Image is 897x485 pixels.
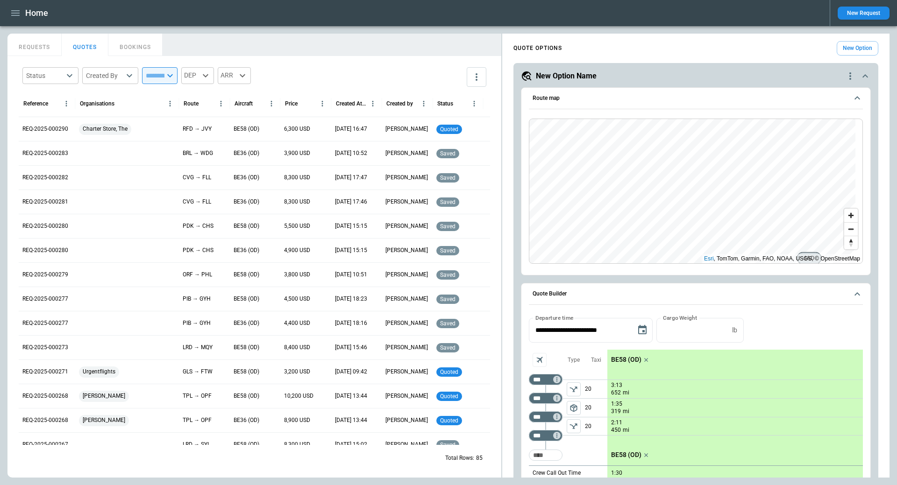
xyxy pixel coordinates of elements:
[529,119,855,264] canvas: Map
[385,125,428,133] p: [PERSON_NAME]
[533,95,560,101] h6: Route map
[234,441,259,449] p: BE58 (OD)
[234,368,259,376] p: BE58 (OD)
[591,356,601,364] p: Taxi
[183,416,212,424] p: TPL → OPF
[80,100,114,107] div: Organisations
[845,70,856,82] div: quote-option-actions
[22,149,68,157] p: REQ-2025-000283
[529,283,863,305] button: Quote Builder
[22,416,68,424] p: REQ-2025-000268
[437,100,453,107] div: Status
[533,469,581,477] p: Crew Call Out Time
[335,198,367,206] p: 09/16/2025 17:46
[335,344,367,351] p: 09/11/2025 15:46
[567,419,581,433] button: left aligned
[438,369,460,375] span: quoted
[25,7,48,19] h1: Home
[633,321,652,339] button: Choose date, selected date is Sep 17, 2025
[611,382,622,389] p: 3:13
[385,319,428,327] p: [PERSON_NAME]
[521,70,871,82] button: New Option Namequote-option-actions
[385,295,428,303] p: [PERSON_NAME]
[567,382,581,396] button: left aligned
[335,368,367,376] p: 09/11/2025 09:42
[234,271,259,279] p: BE58 (OD)
[535,314,574,322] label: Departure time
[438,247,457,254] span: saved
[234,416,259,424] p: BE36 (OD)
[611,356,641,364] p: BE58 (OD)
[438,199,457,205] span: saved
[704,255,714,262] a: Esri
[529,430,562,441] div: Too short
[335,125,367,133] p: 09/17/2025 16:47
[234,198,259,206] p: BE36 (OD)
[284,271,310,279] p: 3,800 USD
[234,149,259,157] p: BE36 (OD)
[533,353,547,367] span: Aircraft selection
[23,100,48,107] div: Reference
[529,88,863,109] button: Route map
[385,149,428,157] p: [PERSON_NAME]
[22,222,68,230] p: REQ-2025-000280
[438,296,457,302] span: saved
[611,401,622,408] p: 1:35
[536,71,597,81] h5: New Option Name
[183,271,212,279] p: ORF → PHL
[183,246,214,254] p: PDK → CHS
[623,426,629,434] p: mi
[234,295,259,303] p: BE58 (OD)
[567,401,581,415] span: Type of sector
[22,368,68,376] p: REQ-2025-000271
[529,411,562,422] div: Too short
[663,314,697,322] label: Cargo Weight
[218,67,251,84] div: ARR
[585,417,607,435] p: 20
[183,174,211,182] p: CVG → FLL
[234,319,259,327] p: BE36 (OD)
[22,198,68,206] p: REQ-2025-000281
[183,441,209,449] p: LRD → SYI
[335,295,367,303] p: 09/12/2025 18:23
[22,441,68,449] p: REQ-2025-000267
[611,470,622,477] p: 1:30
[335,416,367,424] p: 09/04/2025 13:44
[86,71,123,80] div: Created By
[386,100,413,107] div: Created by
[79,408,129,432] span: [PERSON_NAME]
[335,174,367,182] p: 09/16/2025 17:47
[335,392,367,400] p: 09/04/2025 13:44
[438,126,460,133] span: quoted
[284,416,310,424] p: 8,900 USD
[284,222,310,230] p: 5,500 USD
[60,97,73,110] button: Reference column menu
[533,291,567,297] h6: Quote Builder
[284,441,310,449] p: 8,300 USD
[467,67,486,87] button: more
[22,392,68,400] p: REQ-2025-000268
[108,34,163,56] button: BOOKINGS
[284,246,310,254] p: 4,900 USD
[79,117,131,141] span: Charter Store, The
[385,174,428,182] p: [PERSON_NAME]
[438,320,457,327] span: saved
[316,97,329,110] button: Price column menu
[611,451,641,459] p: BE58 (OD)
[567,419,581,433] span: Type of sector
[79,360,119,384] span: Urgentflights
[837,41,878,56] button: New Option
[529,374,562,385] div: Too short
[285,100,298,107] div: Price
[183,344,213,351] p: LRD → MQY
[183,149,213,157] p: BRL → WDG
[838,7,890,20] button: New Request
[568,356,580,364] p: Type
[284,319,310,327] p: 4,400 USD
[22,246,68,254] p: REQ-2025-000280
[385,392,428,400] p: [PERSON_NAME]
[385,271,428,279] p: [PERSON_NAME]
[529,119,863,264] div: Route map
[22,295,68,303] p: REQ-2025-000277
[183,319,211,327] p: PIB → GYH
